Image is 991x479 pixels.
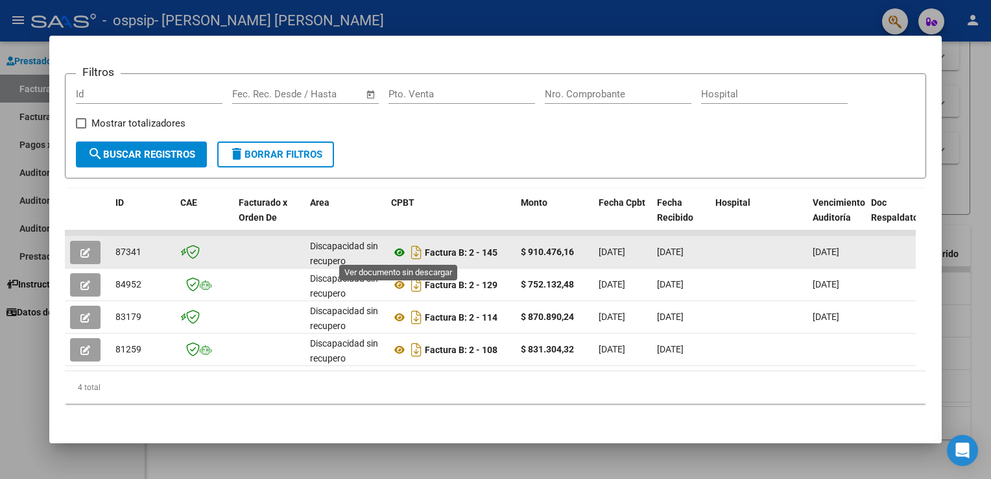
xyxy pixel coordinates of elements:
button: Borrar Filtros [217,141,334,167]
mat-icon: search [88,146,103,162]
span: [DATE] [813,312,839,322]
datatable-header-cell: Vencimiento Auditoría [807,189,866,246]
span: CAE [180,197,197,208]
span: [DATE] [599,312,625,322]
span: [DATE] [599,247,625,257]
span: Hospital [715,197,750,208]
span: [DATE] [657,247,684,257]
strong: $ 752.132,48 [521,279,574,289]
span: 84952 [115,279,141,289]
input: Start date [232,88,274,100]
i: Descargar documento [408,307,425,328]
input: End date [286,88,349,100]
datatable-header-cell: Area [305,189,386,246]
strong: Factura B: 2 - 145 [425,247,497,258]
i: Descargar documento [408,275,425,295]
span: 87341 [115,247,141,257]
span: CPBT [391,197,414,208]
strong: $ 910.476,16 [521,247,574,257]
datatable-header-cell: Fecha Recibido [652,189,710,246]
span: Mostrar totalizadores [91,116,185,131]
datatable-header-cell: Doc Respaldatoria [866,189,944,246]
span: Monto [521,197,547,208]
span: 81259 [115,344,141,354]
i: Descargar documento [408,242,425,263]
span: Discapacidad sin recupero [310,273,378,299]
span: Fecha Cpbt [599,197,645,208]
span: Discapacidad sin recupero [310,306,378,331]
datatable-header-cell: CAE [175,189,233,246]
span: Facturado x Orden De [239,197,287,223]
span: [DATE] [599,344,625,354]
span: Discapacidad sin recupero [310,241,378,266]
span: Discapacidad sin recupero [310,338,378,363]
span: [DATE] [813,247,839,257]
strong: Factura B: 2 - 108 [425,345,497,355]
span: [DATE] [599,279,625,289]
mat-icon: delete [229,146,245,162]
div: Open Intercom Messenger [947,435,978,466]
datatable-header-cell: Fecha Cpbt [593,189,652,246]
strong: Factura B: 2 - 129 [425,280,497,290]
span: [DATE] [657,279,684,289]
span: Buscar Registros [88,149,195,160]
button: Buscar Registros [76,141,207,167]
span: Vencimiento Auditoría [813,197,865,223]
span: Doc Respaldatoria [871,197,929,223]
strong: $ 831.304,32 [521,344,574,354]
span: [DATE] [813,279,839,289]
span: [DATE] [657,312,684,322]
strong: $ 870.890,24 [521,312,574,322]
span: 83179 [115,312,141,322]
span: ID [115,197,124,208]
datatable-header-cell: Hospital [710,189,807,246]
span: Fecha Recibido [657,197,693,223]
strong: Factura B: 2 - 114 [425,312,497,323]
h3: Filtros [76,64,121,80]
datatable-header-cell: CPBT [386,189,516,246]
i: Descargar documento [408,339,425,360]
button: Open calendar [363,87,378,102]
span: Area [310,197,329,208]
span: [DATE] [657,344,684,354]
span: Borrar Filtros [229,149,322,160]
datatable-header-cell: Facturado x Orden De [233,189,305,246]
div: 4 total [65,371,925,404]
datatable-header-cell: Monto [516,189,593,246]
datatable-header-cell: ID [110,189,175,246]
